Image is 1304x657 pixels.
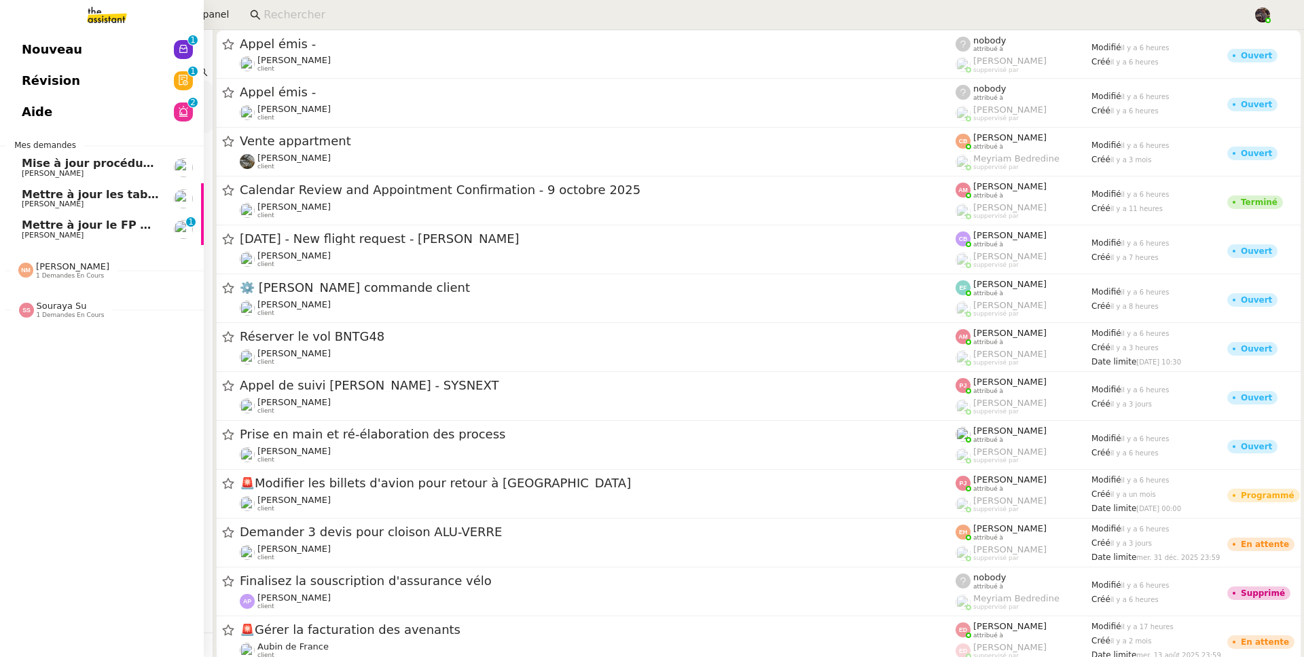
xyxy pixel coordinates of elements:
[257,505,274,512] span: client
[1241,540,1289,548] div: En attente
[1091,328,1121,338] span: Modifié
[956,621,1091,639] app-user-label: attribué à
[956,204,971,219] img: users%2FoFdbodQ3TgNoWt9kP3GXAs5oaCq1%2Favatar%2Fprofile-pic.png
[240,184,956,196] span: Calendar Review and Appointment Confirmation - 9 octobre 2025
[1091,504,1136,513] span: Date limite
[6,138,84,152] span: Mes demandes
[956,230,1091,248] app-user-label: attribué à
[1121,288,1170,296] span: il y a 6 heures
[174,220,193,239] img: users%2FvmnJXRNjGXZGy0gQLmH5CrabyCb2%2Favatar%2F07c9d9ad-5b06-45ca-8944-a3daedea5428
[240,299,956,317] app-user-detailed-label: client
[973,523,1047,533] span: [PERSON_NAME]
[174,158,193,177] img: users%2FvmnJXRNjGXZGy0gQLmH5CrabyCb2%2Favatar%2F07c9d9ad-5b06-45ca-8944-a3daedea5428
[240,477,956,489] span: Modifier les billets d'avion pour retour à [GEOGRAPHIC_DATA]
[973,328,1047,338] span: [PERSON_NAME]
[22,200,84,208] span: [PERSON_NAME]
[973,230,1047,240] span: [PERSON_NAME]
[240,202,956,219] app-user-detailed-label: client
[1091,636,1110,645] span: Créé
[973,261,1019,269] span: suppervisé par
[956,134,971,149] img: svg
[240,348,956,366] app-user-detailed-label: client
[973,181,1047,191] span: [PERSON_NAME]
[240,526,956,538] span: Demander 3 devis pour cloison ALU-VERRE
[973,94,1003,102] span: attribué à
[1110,400,1152,408] span: il y a 3 jours
[1121,582,1170,589] span: il y a 6 heures
[956,300,1091,318] app-user-label: suppervisé par
[956,280,971,295] img: svg
[956,378,971,393] img: svg
[973,192,1003,200] span: attribué à
[1091,106,1110,115] span: Créé
[956,56,1091,73] app-user-label: suppervisé par
[257,407,274,415] span: client
[1091,448,1110,457] span: Créé
[973,457,1019,464] span: suppervisé par
[1121,330,1170,337] span: il y a 6 heures
[1091,252,1110,262] span: Créé
[240,594,255,609] img: svg
[973,485,1003,493] span: attribué à
[1091,204,1110,213] span: Créé
[973,555,1019,562] span: suppervisé par
[973,290,1003,297] span: attribué à
[973,212,1019,220] span: suppervisé par
[240,544,956,561] app-user-detailed-label: client
[956,476,971,491] img: svg
[240,38,956,50] span: Appel émis -
[257,446,331,456] span: [PERSON_NAME]
[1110,637,1152,645] span: il y a 2 mois
[956,183,971,198] img: svg
[956,181,1091,199] app-user-label: attribué à
[257,348,331,358] span: [PERSON_NAME]
[1091,238,1121,248] span: Modifié
[956,251,1091,269] app-user-label: suppervisé par
[956,155,971,170] img: users%2FaellJyylmXSg4jqeVbanehhyYJm1%2Favatar%2Fprofile-pic%20(4).png
[1091,595,1110,604] span: Créé
[257,593,331,603] span: [PERSON_NAME]
[956,279,1091,297] app-user-label: attribué à
[973,398,1047,408] span: [PERSON_NAME]
[240,153,956,170] app-user-detailed-label: client
[257,65,274,73] span: client
[973,300,1047,310] span: [PERSON_NAME]
[956,447,1091,464] app-user-label: suppervisé par
[1091,434,1121,443] span: Modifié
[956,377,1091,394] app-user-label: attribué à
[973,349,1047,359] span: [PERSON_NAME]
[240,86,956,98] span: Appel émis -
[973,377,1047,387] span: [PERSON_NAME]
[1091,399,1110,409] span: Créé
[956,349,1091,367] app-user-label: suppervisé par
[1091,475,1121,485] span: Modifié
[37,312,105,319] span: 1 demandes en cours
[257,603,274,610] span: client
[973,67,1019,74] span: suppervisé par
[973,534,1003,542] span: attribué à
[1136,554,1220,561] span: mer. 31 déc. 2025 23:59
[973,115,1019,122] span: suppervisé par
[1110,58,1159,66] span: il y a 6 heures
[1091,155,1110,164] span: Créé
[240,104,956,121] app-user-detailed-label: client
[264,6,1239,24] input: Rechercher
[1136,358,1181,366] span: [DATE] 10:30
[1241,100,1272,109] div: Ouvert
[1091,287,1121,297] span: Modifié
[1241,345,1272,353] div: Ouvert
[956,350,971,365] img: users%2FoFdbodQ3TgNoWt9kP3GXAs5oaCq1%2Favatar%2Fprofile-pic.png
[257,250,331,261] span: [PERSON_NAME]
[186,217,196,227] nz-badge-sup: 1
[22,102,52,122] span: Aide
[1241,247,1272,255] div: Ouvert
[973,388,1003,395] span: attribué à
[240,55,956,73] app-user-detailed-label: client
[973,164,1019,171] span: suppervisé par
[1121,386,1170,394] span: il y a 6 heures
[1121,435,1170,443] span: il y a 6 heures
[240,350,255,364] img: users%2FC9SBsJ0duuaSgpQFj5LgoEX8n0o2%2Favatar%2Fec9d51b8-9413-4189-adfb-7be4d8c96a3c
[257,309,274,317] span: client
[190,67,196,79] p: 1
[257,495,331,505] span: [PERSON_NAME]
